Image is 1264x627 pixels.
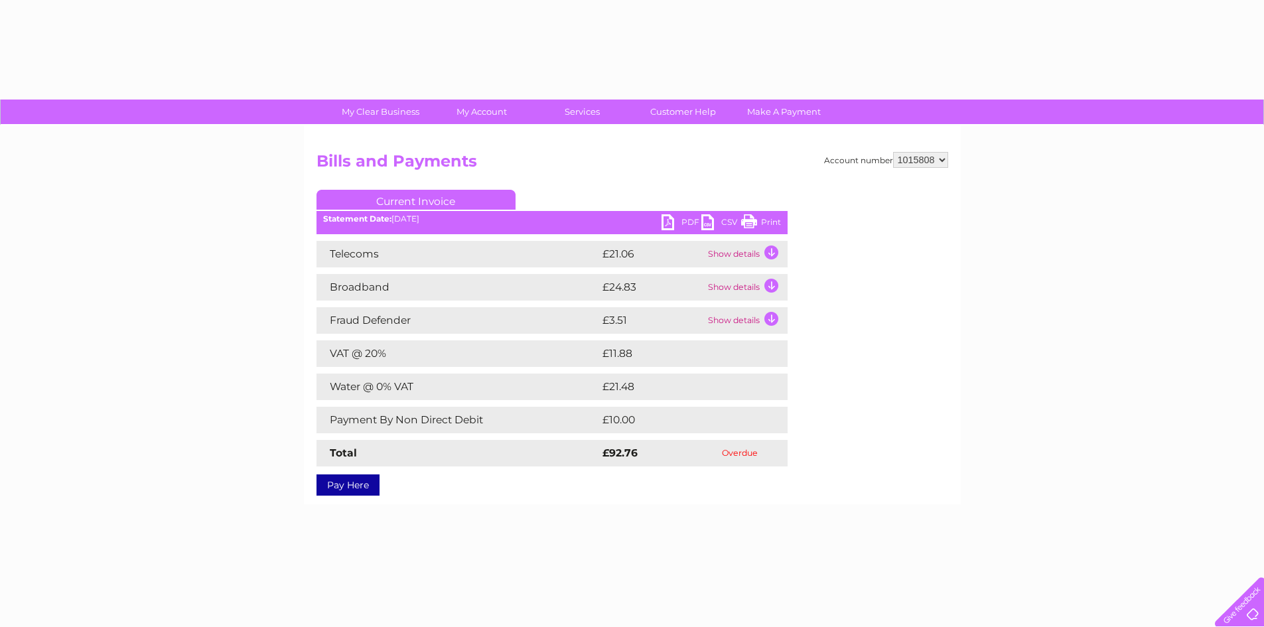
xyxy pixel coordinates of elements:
[427,100,536,124] a: My Account
[705,241,788,267] td: Show details
[729,100,839,124] a: Make A Payment
[316,407,599,433] td: Payment By Non Direct Debit
[599,241,705,267] td: £21.06
[326,100,435,124] a: My Clear Business
[323,214,391,224] b: Statement Date:
[599,274,705,301] td: £24.83
[705,307,788,334] td: Show details
[599,407,760,433] td: £10.00
[701,214,741,234] a: CSV
[599,307,705,334] td: £3.51
[824,152,948,168] div: Account number
[316,340,599,367] td: VAT @ 20%
[316,152,948,177] h2: Bills and Payments
[599,374,760,400] td: £21.48
[599,340,758,367] td: £11.88
[316,241,599,267] td: Telecoms
[628,100,738,124] a: Customer Help
[316,374,599,400] td: Water @ 0% VAT
[316,214,788,224] div: [DATE]
[316,190,516,210] a: Current Invoice
[705,274,788,301] td: Show details
[527,100,637,124] a: Services
[602,447,638,459] strong: £92.76
[316,307,599,334] td: Fraud Defender
[662,214,701,234] a: PDF
[316,274,599,301] td: Broadband
[741,214,781,234] a: Print
[316,474,380,496] a: Pay Here
[330,447,357,459] strong: Total
[692,440,787,466] td: Overdue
